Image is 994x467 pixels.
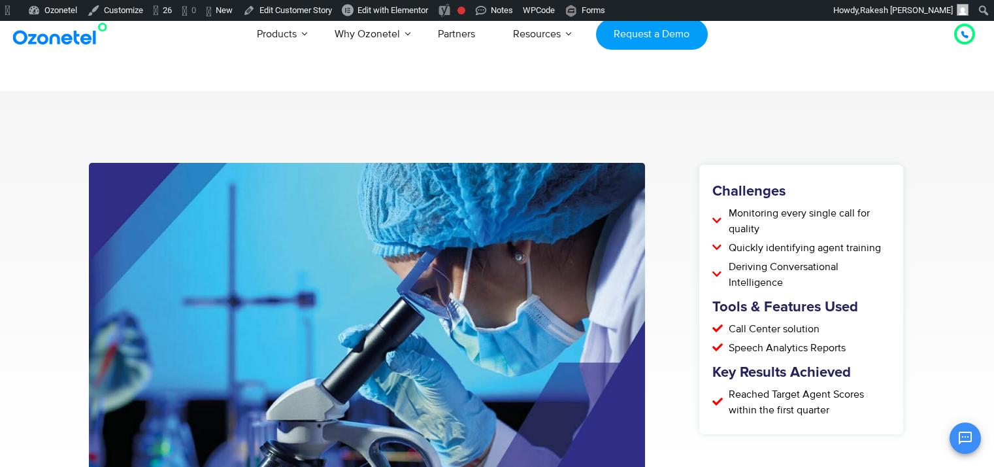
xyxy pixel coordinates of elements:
[725,259,890,290] span: Deriving Conversational Intelligence
[316,12,419,56] a: Why Ozonetel
[238,12,316,56] a: Products
[494,12,580,56] a: Resources
[712,359,890,387] h5: Key Results Achieved
[419,12,494,56] a: Partners
[712,294,890,321] h5: Tools & Features Used
[357,5,428,15] span: Edit with Elementor
[950,423,981,454] button: Open chat
[725,387,890,418] span: Reached Target Agent Scores within the first quarter
[725,205,890,237] span: Monitoring every single call for quality
[725,340,846,356] span: Speech Analytics Reports
[725,240,881,256] span: Quickly identifying agent training
[596,19,708,50] a: Request a Demo
[860,5,953,15] span: Rakesh [PERSON_NAME]
[725,321,820,337] span: Call Center solution
[712,178,890,205] h5: Challenges
[457,7,465,14] div: Focus keyphrase not set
